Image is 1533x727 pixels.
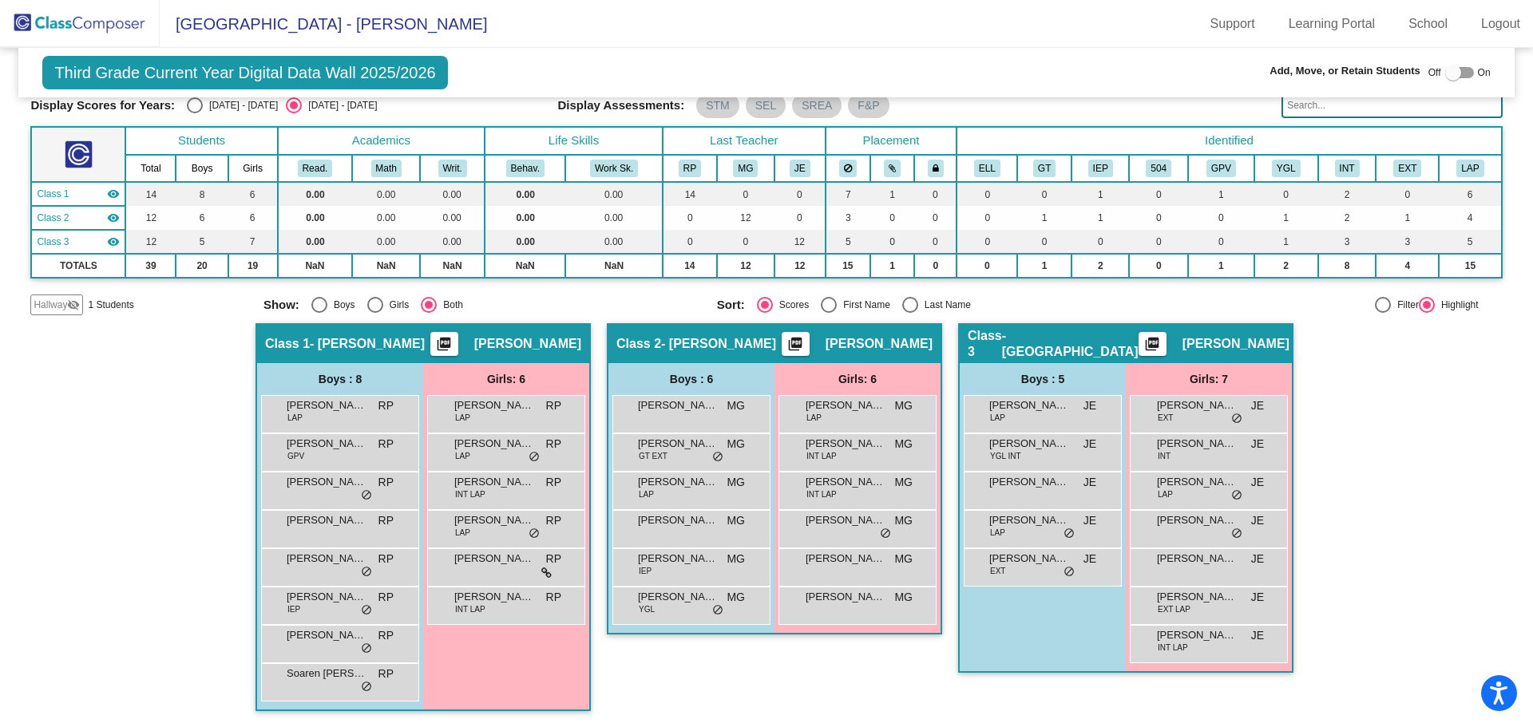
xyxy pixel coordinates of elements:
th: Identified [957,127,1501,155]
span: Display Assessments: [558,98,685,113]
td: 0.00 [420,206,485,230]
td: 0 [663,206,717,230]
span: Class 3 [968,328,1002,360]
td: 1 [1188,254,1254,278]
span: MG [894,436,913,452]
button: Writ. [438,160,467,177]
td: 0 [870,206,914,230]
span: do_not_disturb_alt [1231,527,1242,540]
th: Individualized Education Plan [1072,155,1129,182]
div: Girls: 6 [774,363,941,395]
a: Support [1198,11,1268,37]
span: MG [727,474,745,491]
th: Jenna Engeland [774,155,825,182]
td: Rylee Pitner - R. Pitner [31,182,125,206]
span: [PERSON_NAME] [638,551,718,567]
span: MG [727,551,745,567]
td: 0.00 [485,206,565,230]
th: Good Parent Volunteer [1188,155,1254,182]
td: 0 [663,230,717,254]
button: JE [790,160,810,177]
span: YGL INT [990,450,1021,462]
span: LAP [455,527,470,539]
span: [PERSON_NAME] [287,436,366,452]
td: 0.00 [485,182,565,206]
th: Total [125,155,176,182]
span: JE [1251,551,1264,567]
div: Boys : 5 [960,363,1126,395]
button: Print Students Details [1139,332,1167,356]
td: 1 [1376,206,1439,230]
span: do_not_disturb_alt [361,566,372,579]
td: 0 [1129,182,1188,206]
span: JE [1251,474,1264,491]
span: RP [546,397,561,414]
th: 504 Plan [1129,155,1188,182]
td: 0 [1129,254,1188,278]
td: NaN [352,254,420,278]
span: do_not_disturb_alt [880,527,891,540]
button: GPV [1206,160,1236,177]
td: 6 [176,206,228,230]
th: English Language Learner [957,155,1017,182]
mat-chip: SEL [746,93,786,118]
span: [PERSON_NAME] [806,436,885,452]
span: [PERSON_NAME] [638,397,718,413]
mat-radio-group: Select an option [187,97,377,113]
mat-icon: picture_as_pdf [1143,336,1162,358]
th: Keep with students [870,155,914,182]
div: [DATE] - [DATE] [302,98,377,113]
span: LAP [455,412,470,424]
td: TOTALS [31,254,125,278]
span: RP [378,397,394,414]
span: RP [378,512,394,529]
span: LAP [806,412,822,424]
div: Girls: 6 [423,363,589,395]
span: JE [1083,436,1096,452]
button: IEP [1088,160,1113,177]
td: NaN [278,254,353,278]
span: do_not_disturb_alt [712,451,723,464]
td: 0.00 [565,230,662,254]
button: Work Sk. [590,160,638,177]
th: Placement [826,127,957,155]
mat-icon: visibility_off [67,298,80,311]
span: do_not_disturb_alt [1231,489,1242,502]
span: LAP [990,527,1005,539]
span: IEP [287,603,300,615]
span: Class 2 [616,336,661,352]
td: 2 [1072,254,1129,278]
button: RP [679,160,701,177]
span: LAP [990,412,1005,424]
span: INT LAP [806,488,837,500]
span: [PERSON_NAME] [806,551,885,567]
td: 0 [957,254,1017,278]
td: 14 [663,182,717,206]
div: Both [437,298,463,312]
span: MG [894,474,913,491]
span: IEP [639,565,652,577]
td: 2 [1318,206,1376,230]
span: JE [1251,512,1264,529]
span: MG [894,589,913,606]
button: ELL [974,160,1000,177]
span: EXT [990,565,1005,577]
td: 0 [1072,230,1129,254]
th: Students [125,127,277,155]
span: RP [546,474,561,491]
span: [PERSON_NAME] [454,551,534,567]
td: 12 [717,206,774,230]
td: 0 [774,206,825,230]
th: LAP [1439,155,1501,182]
mat-radio-group: Select an option [263,297,705,313]
td: 0 [914,206,957,230]
span: Class 1 [265,336,310,352]
span: EXT [1158,412,1173,424]
span: Third Grade Current Year Digital Data Wall 2025/2026 [42,56,447,89]
td: 2 [1254,254,1318,278]
td: 0 [1188,230,1254,254]
span: [PERSON_NAME] [454,589,534,605]
span: LAP [639,488,654,500]
td: 0 [957,206,1017,230]
button: Print Students Details [430,332,458,356]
